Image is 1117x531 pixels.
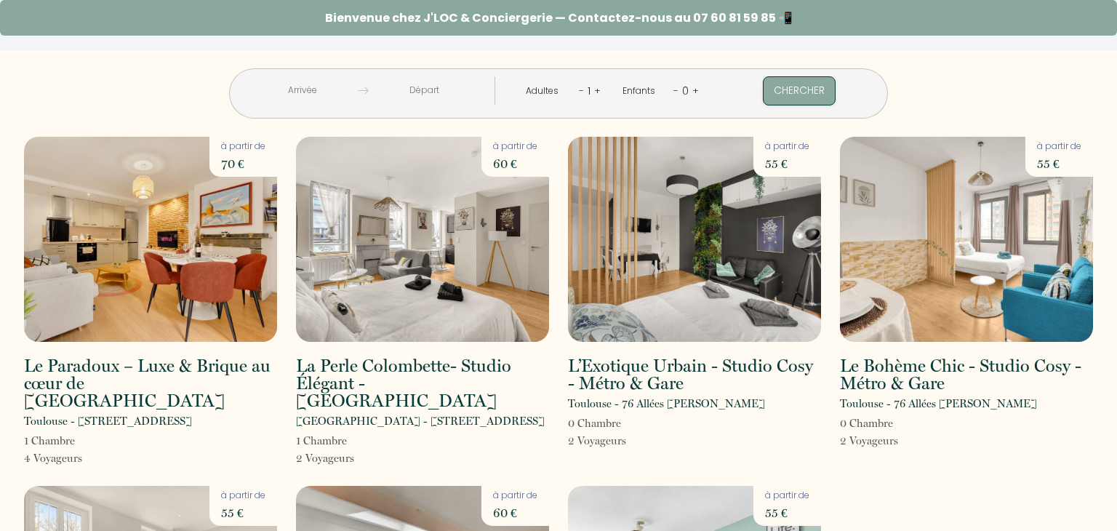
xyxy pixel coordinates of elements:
span: s [78,452,82,465]
p: 55 € [765,153,809,174]
p: 2 Voyageur [840,432,898,450]
p: 70 € [221,153,265,174]
input: Départ [369,76,480,105]
p: 0 Chambre [840,415,898,432]
h2: Le Paradoux – Luxe & Brique au cœur de [GEOGRAPHIC_DATA] [24,357,277,410]
a: + [692,84,699,97]
p: Toulouse - 76 Allées [PERSON_NAME] [568,395,765,412]
p: 55 € [765,503,809,523]
p: 1 Chambre [24,432,82,450]
p: à partir de [493,489,537,503]
a: - [579,84,584,97]
p: à partir de [765,489,809,503]
p: 60 € [493,503,537,523]
span: s [350,452,354,465]
div: Enfants [622,84,660,98]
p: Toulouse - [STREET_ADDRESS] [24,412,192,430]
div: 1 [584,79,594,103]
span: s [622,434,626,447]
p: à partir de [221,489,265,503]
p: à partir de [765,140,809,153]
p: Toulouse - 76 Allées [PERSON_NAME] [840,395,1037,412]
p: 55 € [1037,153,1081,174]
img: rental-image [840,137,1093,342]
a: + [594,84,601,97]
p: [GEOGRAPHIC_DATA] - [STREET_ADDRESS] [296,412,545,430]
p: 0 Chambre [568,415,626,432]
img: guests [358,85,369,96]
p: à partir de [221,140,265,153]
div: 0 [678,79,692,103]
img: rental-image [24,137,277,342]
div: Adultes [526,84,564,98]
p: 2 Voyageur [296,450,354,467]
p: 55 € [221,503,265,523]
h2: L’Exotique Urbain - Studio Cosy - Métro & Gare [568,357,821,392]
button: Chercher [763,76,836,105]
p: 1 Chambre [296,432,354,450]
a: - [673,84,678,97]
p: à partir de [1037,140,1081,153]
p: 2 Voyageur [568,432,626,450]
img: rental-image [296,137,549,342]
p: 4 Voyageur [24,450,82,467]
p: à partir de [493,140,537,153]
img: rental-image [568,137,821,342]
h2: Le Bohème Chic - Studio Cosy - Métro & Gare [840,357,1093,392]
span: s [894,434,898,447]
h2: La Perle Colombette- Studio Élégant - [GEOGRAPHIC_DATA] [296,357,549,410]
input: Arrivée [247,76,358,105]
p: 60 € [493,153,537,174]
